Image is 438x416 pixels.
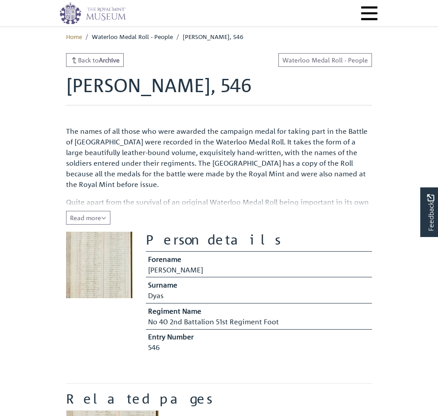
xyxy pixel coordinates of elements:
[66,211,110,225] button: Read all of the content
[66,32,82,40] a: Home
[92,32,173,40] span: Waterloo Medal Roll - People
[425,194,436,231] span: Feedback
[146,251,372,264] th: Forename
[70,214,106,222] span: Read more
[146,290,372,303] td: Dyas
[66,391,372,407] h2: Related pages
[360,4,379,23] button: Menu
[66,232,133,298] img: Dyas, Joseph, 546
[146,342,372,355] td: 546
[183,32,243,40] span: [PERSON_NAME], 546
[146,329,372,342] th: Entry Number
[146,232,372,248] h2: Person details
[66,127,368,189] span: The names of all those who were awarded the campaign medal for taking part in the Battle of [GEOG...
[146,303,372,316] th: Regiment Name
[66,74,372,105] h1: [PERSON_NAME], 546
[146,277,372,290] th: Surname
[146,316,372,329] td: No 40 2nd Battalion 51st Regiment Foot
[66,53,124,67] a: Back toArchive
[420,187,438,237] a: Would you like to provide feedback?
[99,56,120,64] strong: Archive
[146,264,372,277] td: [PERSON_NAME]
[278,53,372,67] a: Waterloo Medal Roll - People
[59,2,126,24] img: logo_wide.png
